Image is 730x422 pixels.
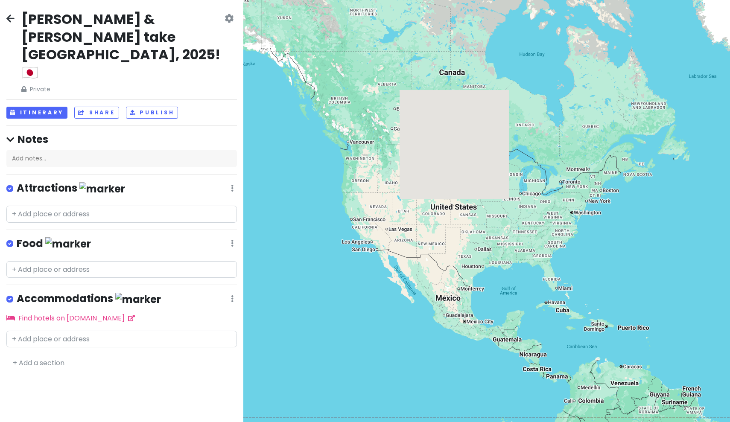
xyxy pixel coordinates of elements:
h4: Accommodations [17,292,161,306]
img: marker [115,293,161,306]
div: Add notes... [6,150,237,168]
img: marker [45,237,91,250]
img: marker [79,182,125,195]
a: + Add a section [13,358,64,368]
input: + Add place or address [6,206,237,223]
span: Private [21,84,223,94]
h4: Food [17,237,91,251]
h4: Notes [6,133,237,146]
button: Publish [126,107,178,119]
button: Share [74,107,119,119]
button: Itinerary [6,107,67,119]
input: + Add place or address [6,331,237,348]
h2: [PERSON_NAME] & [PERSON_NAME] take [GEOGRAPHIC_DATA], 2025! 🇯🇵 [21,10,223,81]
h4: Attractions [17,181,125,195]
input: + Add place or address [6,261,237,278]
a: Find hotels on [DOMAIN_NAME] [6,313,135,323]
